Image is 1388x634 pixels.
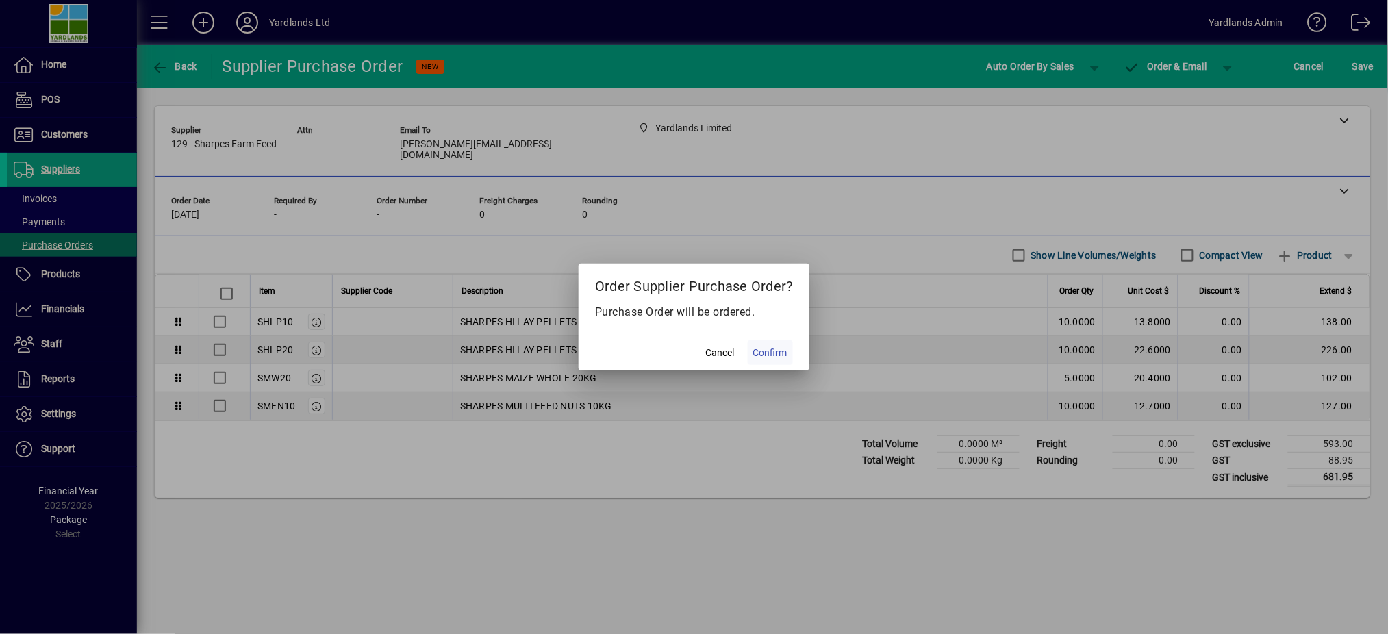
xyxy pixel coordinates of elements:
button: Cancel [698,340,742,365]
h2: Order Supplier Purchase Order? [579,264,809,303]
button: Confirm [748,340,793,365]
p: Purchase Order will be ordered. [595,304,793,320]
span: Cancel [706,346,735,360]
span: Confirm [753,346,787,360]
